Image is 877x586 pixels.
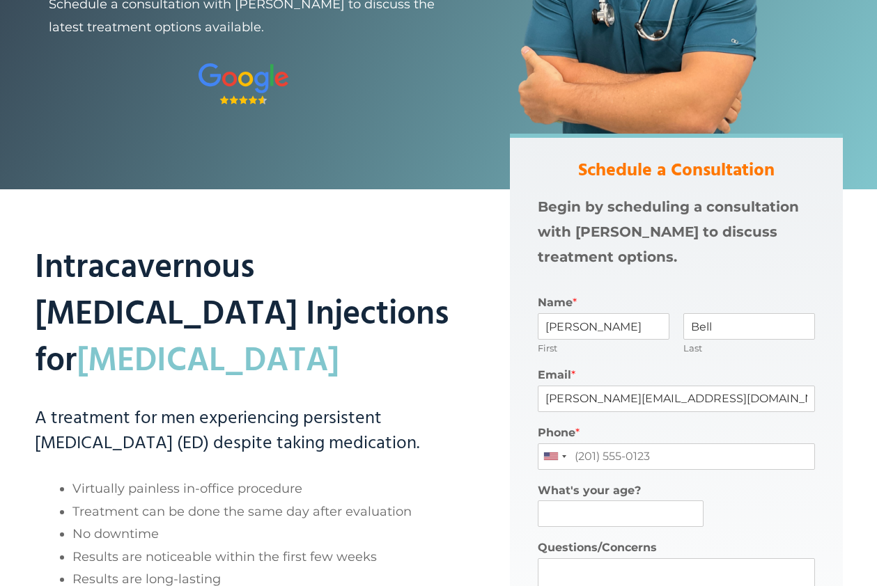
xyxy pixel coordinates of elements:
[77,335,339,388] mark: [MEDICAL_DATA]
[72,500,454,523] li: Treatment can be done the same day after evaluation
[538,444,571,469] div: United States: +1
[538,426,815,441] label: Phone
[72,477,454,500] li: Virtually painless in-office procedure
[35,406,454,457] h3: A treatment for men experiencing persistent [MEDICAL_DATA] (ED) despite taking medication.
[538,541,815,555] label: Questions/Concerns
[72,546,454,568] li: Results are noticeable within the first few weeks
[578,157,775,185] strong: Schedule a Consultation
[35,134,454,386] h2: Intracavernous [MEDICAL_DATA] Injections for
[538,443,815,470] input: (201) 555-0123
[538,484,815,498] label: What's your age?
[538,368,815,383] label: Email
[538,342,669,354] label: First
[683,342,815,354] label: Last
[72,523,454,545] li: No downtime
[538,296,815,310] label: Name
[538,198,799,265] strong: Begin by scheduling a consultation with [PERSON_NAME] to discuss treatment options.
